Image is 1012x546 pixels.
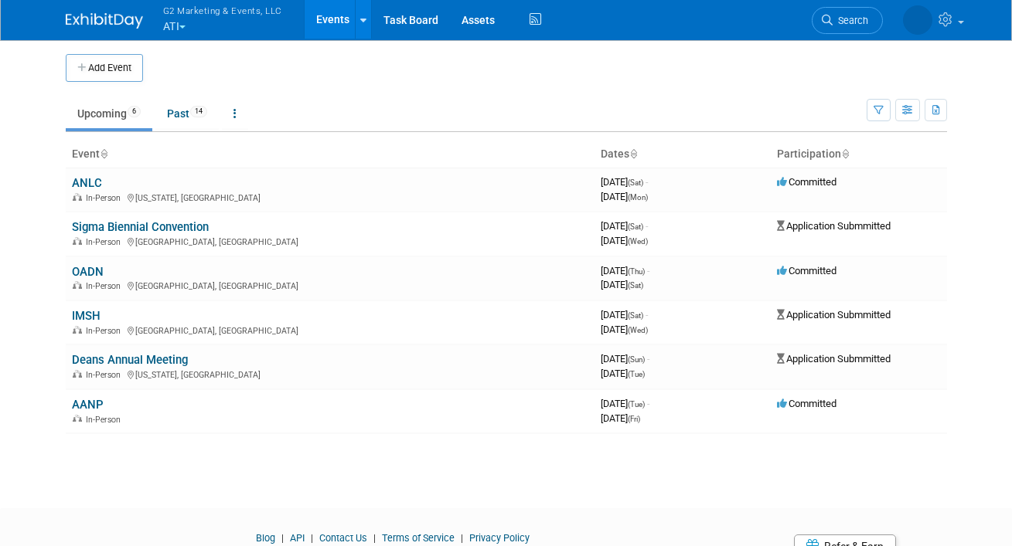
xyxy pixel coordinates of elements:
[73,193,82,201] img: In-Person Event
[771,141,947,168] th: Participation
[628,400,645,409] span: (Tue)
[629,148,637,160] a: Sort by Start Date
[457,532,467,544] span: |
[190,106,207,117] span: 14
[833,15,868,26] span: Search
[290,532,305,544] a: API
[66,13,143,29] img: ExhibitDay
[601,191,648,202] span: [DATE]
[646,309,648,320] span: -
[73,370,82,378] img: In-Person Event
[628,193,648,202] span: (Mon)
[72,176,102,190] a: ANLC
[128,106,141,117] span: 6
[903,5,932,35] img: Nora McQuillan
[66,99,152,128] a: Upcoming6
[601,309,648,320] span: [DATE]
[601,279,643,290] span: [DATE]
[601,324,648,335] span: [DATE]
[163,2,282,19] span: G2 Marketing & Events, LLC
[73,326,82,334] img: In-Person Event
[307,532,317,544] span: |
[601,353,649,365] span: [DATE]
[155,99,219,128] a: Past14
[777,353,891,365] span: Application Submmitted
[66,141,595,168] th: Event
[73,237,82,245] img: In-Person Event
[278,532,288,544] span: |
[370,532,380,544] span: |
[601,176,648,188] span: [DATE]
[86,281,125,291] span: In-Person
[72,309,101,323] a: IMSH
[601,368,645,379] span: [DATE]
[72,279,588,291] div: [GEOGRAPHIC_DATA], [GEOGRAPHIC_DATA]
[601,220,648,232] span: [DATE]
[319,532,367,544] a: Contact Us
[628,326,648,334] span: (Wed)
[647,398,649,409] span: -
[601,265,649,276] span: [DATE]
[777,176,837,188] span: Committed
[628,267,645,276] span: (Thu)
[72,220,209,234] a: Sigma Biennial Convention
[73,415,82,422] img: In-Person Event
[601,398,649,409] span: [DATE]
[86,326,125,336] span: In-Person
[601,412,640,424] span: [DATE]
[72,191,588,203] div: [US_STATE], [GEOGRAPHIC_DATA]
[628,415,640,423] span: (Fri)
[646,220,648,232] span: -
[777,309,891,320] span: Application Submmitted
[72,398,104,412] a: AANP
[72,235,588,247] div: [GEOGRAPHIC_DATA], [GEOGRAPHIC_DATA]
[628,281,643,290] span: (Sat)
[72,265,104,279] a: OADN
[86,237,125,247] span: In-Person
[628,370,645,378] span: (Tue)
[628,222,643,231] span: (Sat)
[647,353,649,365] span: -
[628,355,645,364] span: (Sun)
[595,141,771,168] th: Dates
[812,7,883,34] a: Search
[73,281,82,289] img: In-Person Event
[777,265,837,276] span: Committed
[86,193,125,203] span: In-Person
[777,220,891,232] span: Application Submmitted
[469,532,530,544] a: Privacy Policy
[646,176,648,188] span: -
[628,178,643,187] span: (Sat)
[86,370,125,380] span: In-Person
[777,398,837,409] span: Committed
[382,532,455,544] a: Terms of Service
[647,265,649,276] span: -
[256,532,275,544] a: Blog
[100,148,107,160] a: Sort by Event Name
[86,415,125,425] span: In-Person
[628,311,643,320] span: (Sat)
[72,353,188,367] a: Deans Annual Meeting
[72,324,588,336] div: [GEOGRAPHIC_DATA], [GEOGRAPHIC_DATA]
[628,237,648,246] span: (Wed)
[66,54,143,82] button: Add Event
[601,235,648,246] span: [DATE]
[72,368,588,380] div: [US_STATE], [GEOGRAPHIC_DATA]
[841,148,849,160] a: Sort by Participation Type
